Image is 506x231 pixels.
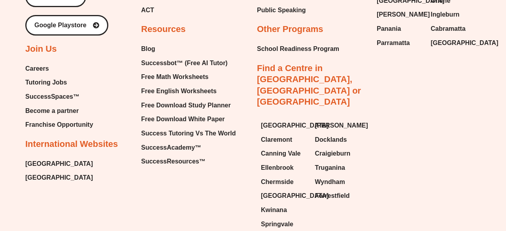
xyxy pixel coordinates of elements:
[261,218,307,230] a: Springvale
[141,142,201,154] span: SuccessAcademy™
[25,139,118,150] h2: International Websites
[257,24,323,35] h2: Other Programs
[261,190,307,202] a: [GEOGRAPHIC_DATA]
[315,162,345,174] span: Truganina
[261,134,292,146] span: Claremont
[261,204,287,216] span: Kwinana
[261,148,307,160] a: Canning Vale
[25,91,93,103] a: SuccessSpaces™
[141,71,208,83] span: Free Math Worksheets
[25,63,93,75] a: Careers
[315,120,368,131] span: [PERSON_NAME]
[141,156,236,167] a: SuccessResources™
[377,37,410,49] span: Parramatta
[431,37,477,49] a: [GEOGRAPHIC_DATA]
[261,190,329,202] span: [GEOGRAPHIC_DATA]
[25,119,93,131] a: Franchise Opportunity
[141,4,154,16] span: ACT
[315,176,361,188] a: Wyndham
[25,15,108,36] a: Google Playstore
[315,148,351,160] span: Craigieburn
[257,4,306,16] a: Public Speaking
[261,120,329,131] span: [GEOGRAPHIC_DATA]
[377,23,423,35] a: Panania
[141,4,209,16] a: ACT
[25,77,93,88] a: Tutoring Jobs
[141,57,236,69] a: Successbot™ (Free AI Tutor)
[315,190,361,202] a: Forrestfield
[141,57,228,69] span: Successbot™ (Free AI Tutor)
[431,37,498,49] span: [GEOGRAPHIC_DATA]
[315,120,361,131] a: [PERSON_NAME]
[261,162,294,174] span: Ellenbrook
[141,156,206,167] span: SuccessResources™
[261,134,307,146] a: Claremont
[261,176,307,188] a: Chermside
[315,162,361,174] a: Truganina
[141,128,236,139] a: Success Tutoring Vs The World
[25,105,93,117] a: Become a partner
[141,43,155,55] span: Blog
[431,9,460,21] span: Ingleburn
[261,204,307,216] a: Kwinana
[25,77,67,88] span: Tutoring Jobs
[431,23,466,35] span: Cabramatta
[141,113,225,125] span: Free Download White Paper
[141,71,236,83] a: Free Math Worksheets
[377,9,430,21] span: [PERSON_NAME]
[25,43,57,55] h2: Join Us
[141,85,217,97] span: Free English Worksheets
[141,43,236,55] a: Blog
[377,9,423,21] a: [PERSON_NAME]
[261,148,300,160] span: Canning Vale
[315,176,345,188] span: Wyndham
[431,23,477,35] a: Cabramatta
[315,148,361,160] a: Craigieburn
[315,190,350,202] span: Forrestfield
[141,85,236,97] a: Free English Worksheets
[34,22,87,28] span: Google Playstore
[261,176,294,188] span: Chermside
[25,105,79,117] span: Become a partner
[377,23,401,35] span: Panania
[25,63,49,75] span: Careers
[25,172,93,184] a: [GEOGRAPHIC_DATA]
[141,142,236,154] a: SuccessAcademy™
[261,120,307,131] a: [GEOGRAPHIC_DATA]
[257,43,339,55] a: School Readiness Program
[261,218,293,230] span: Springvale
[257,63,361,107] a: Find a Centre in [GEOGRAPHIC_DATA], [GEOGRAPHIC_DATA] or [GEOGRAPHIC_DATA]
[141,100,231,111] span: Free Download Study Planner
[25,158,93,170] a: [GEOGRAPHIC_DATA]
[377,37,423,49] a: Parramatta
[25,91,79,103] span: SuccessSpaces™
[315,134,361,146] a: Docklands
[141,113,236,125] a: Free Download White Paper
[141,100,236,111] a: Free Download Study Planner
[375,142,506,231] iframe: Chat Widget
[141,24,186,35] h2: Resources
[431,9,477,21] a: Ingleburn
[315,134,347,146] span: Docklands
[261,162,307,174] a: Ellenbrook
